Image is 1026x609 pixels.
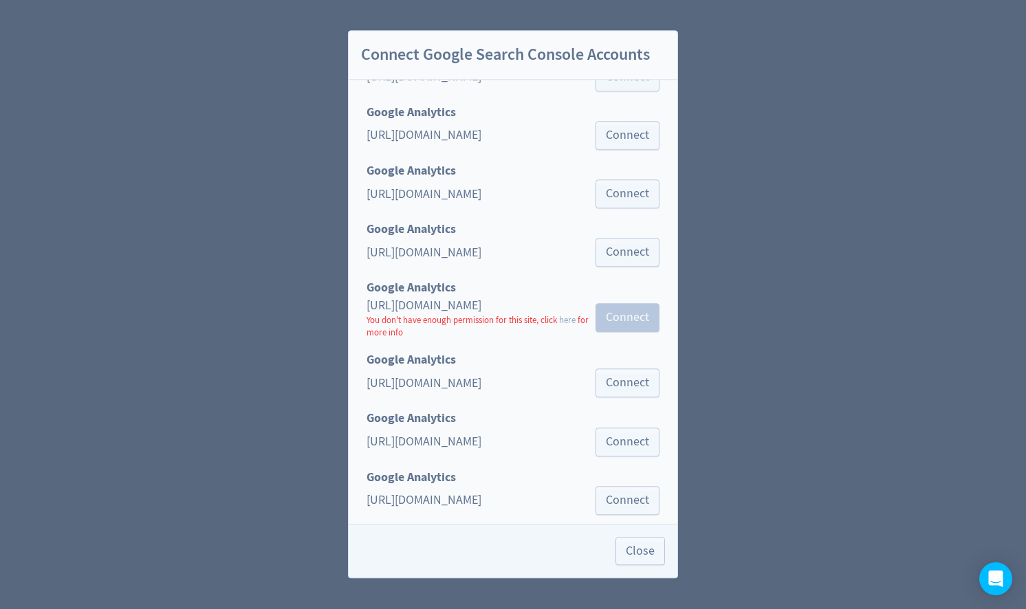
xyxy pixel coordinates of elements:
button: Connect [596,63,659,91]
div: Google Analytics [354,162,672,179]
div: Google Analytics [354,410,672,428]
h2: Connect Google Search Console Accounts [349,31,677,80]
span: Connect [606,247,649,259]
span: Connect [606,188,649,201]
div: Google Analytics [354,221,672,239]
div: Google Analytics [354,280,672,297]
div: Google Analytics [354,104,672,121]
button: Connect [596,428,659,456]
button: Connect [596,239,659,267]
div: Open Intercom Messenger [979,562,1012,595]
button: Connect [596,121,659,150]
span: Connect [606,129,649,142]
button: Connect [596,304,659,333]
div: [URL][DOMAIN_NAME] [367,127,481,144]
span: Close [626,546,655,557]
span: Connect [606,494,649,507]
div: [URL][DOMAIN_NAME] [367,186,481,203]
button: Connect [596,486,659,515]
span: Connect [606,377,649,390]
button: Connect [596,180,659,209]
button: Close [615,538,665,566]
button: Connect [596,369,659,398]
div: Google Analytics [354,351,672,368]
div: [URL][DOMAIN_NAME] [367,69,481,86]
a: here [559,314,576,326]
div: Google Analytics [354,469,672,486]
div: [URL][DOMAIN_NAME] [367,433,481,450]
div: [URL][DOMAIN_NAME] [367,375,481,392]
div: [URL][DOMAIN_NAME] [367,244,481,261]
div: [URL][DOMAIN_NAME] [367,491,481,509]
div: [URL][DOMAIN_NAME] [367,297,590,314]
span: Connect [606,71,649,83]
div: You don't have enough permission for this site, click for more info [367,314,590,339]
span: Connect [606,312,649,324]
span: Connect [606,436,649,448]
